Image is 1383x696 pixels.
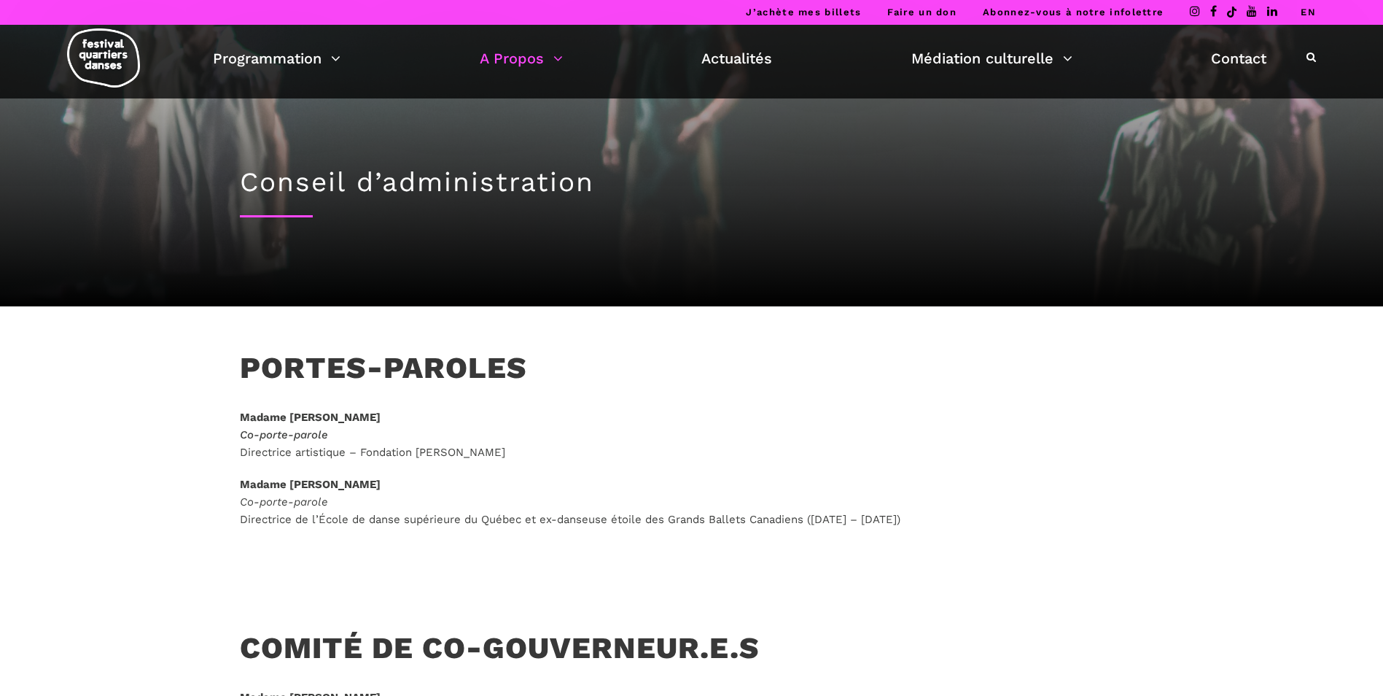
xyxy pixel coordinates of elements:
a: Abonnez-vous à notre infolettre [983,7,1164,18]
a: Faire un don [887,7,957,18]
a: Contact [1211,46,1266,71]
p: Directrice artistique – Fondation [PERSON_NAME] [240,409,957,461]
img: logo-fqd-med [67,28,140,88]
em: Co-porte-parole [240,495,328,509]
span: Co-porte-parole [240,428,328,441]
h3: PORTES-PAROLES [240,350,527,387]
h3: COMITÉ DE CO-GOUVERNEUR.E.S [240,630,760,667]
strong: Madame [PERSON_NAME] [240,478,381,491]
a: EN [1301,7,1316,18]
h1: Conseil d’administration [240,166,1144,198]
a: Actualités [701,46,772,71]
a: A Propos [480,46,563,71]
a: J’achète mes billets [746,7,861,18]
a: Médiation culturelle [911,46,1072,71]
p: Directrice de l’École de danse supérieure du Québec et ex-danseuse étoile des Grands Ballets Cana... [240,476,957,528]
strong: Madame [PERSON_NAME] [240,411,381,424]
a: Programmation [213,46,340,71]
